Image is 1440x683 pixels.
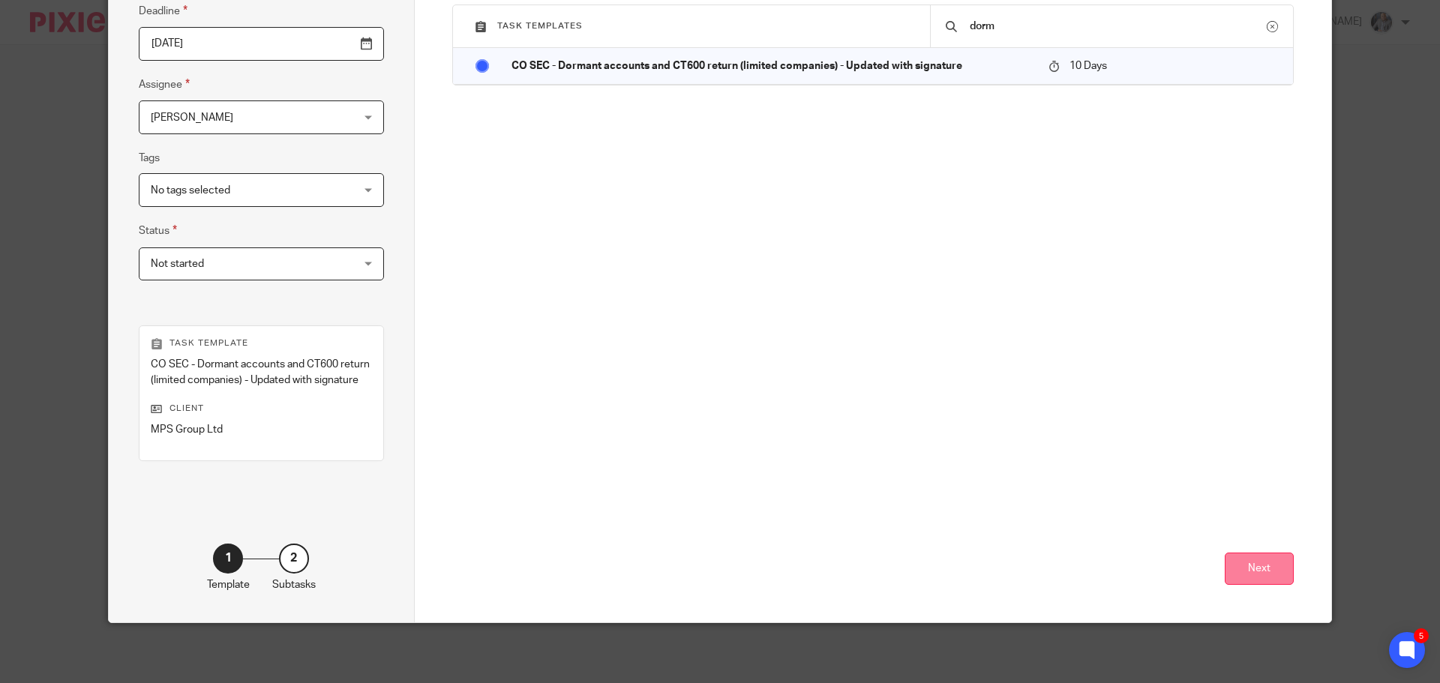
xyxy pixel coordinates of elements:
[151,185,230,196] span: No tags selected
[139,76,190,93] label: Assignee
[213,544,243,574] div: 1
[151,112,233,123] span: [PERSON_NAME]
[1069,61,1107,71] span: 10 Days
[1225,553,1294,585] button: Next
[279,544,309,574] div: 2
[151,357,372,388] p: CO SEC - Dormant accounts and CT600 return (limited companies) - Updated with signature
[139,222,177,239] label: Status
[139,151,160,166] label: Tags
[272,577,316,592] p: Subtasks
[497,22,583,30] span: Task templates
[139,27,384,61] input: Pick a date
[151,422,372,437] p: MPS Group Ltd
[139,2,187,19] label: Deadline
[151,259,204,269] span: Not started
[151,337,372,349] p: Task template
[968,18,1267,34] input: Search...
[207,577,250,592] p: Template
[151,403,372,415] p: Client
[1414,628,1429,643] div: 5
[511,58,1033,73] p: CO SEC - Dormant accounts and CT600 return (limited companies) - Updated with signature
